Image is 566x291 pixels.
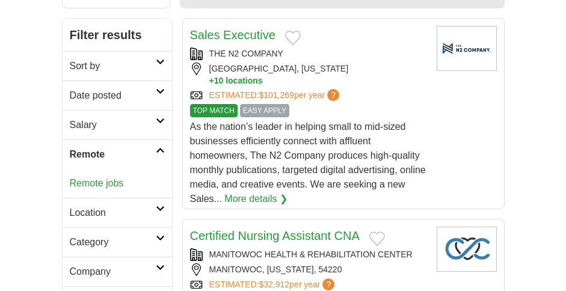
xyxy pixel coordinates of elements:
a: Sort by [63,51,172,81]
a: More details ❯ [224,192,288,206]
h2: Location [70,206,156,220]
span: ? [327,89,339,101]
span: ? [322,278,334,290]
button: Add to favorite jobs [285,31,301,45]
span: $32,912 [259,280,289,289]
div: MANITOWOC, [US_STATE], 54220 [190,263,427,276]
a: Company [63,257,172,286]
a: Sales Executive [190,28,275,41]
img: Company logo [437,26,497,71]
h2: Remote [70,147,156,162]
span: As the nation’s leader in helping small to mid-sized businesses efficiently connect with affluent... [190,121,426,204]
div: MANITOWOC HEALTH & REHABILITATION CENTER [190,248,427,261]
h2: Sort by [70,59,156,73]
a: Location [63,198,172,227]
span: $101,269 [259,90,294,100]
a: ESTIMATED:$101,269per year? [209,89,342,102]
img: Company logo [437,227,497,272]
span: TOP MATCH [190,104,238,117]
span: + [209,75,214,87]
h2: Salary [70,118,156,132]
a: Category [63,227,172,257]
a: Salary [63,110,172,139]
div: THE N2 COMPANY [190,47,427,60]
a: Remote jobs [70,178,124,188]
a: Date posted [63,81,172,110]
h2: Category [70,235,156,250]
button: Add to favorite jobs [369,231,385,246]
h2: Date posted [70,88,156,103]
div: [GEOGRAPHIC_DATA], [US_STATE] [190,63,427,87]
span: EASY APPLY [240,104,289,117]
h2: Company [70,265,156,279]
a: Remote [63,139,172,169]
a: Certified Nursing Assistant CNA [190,229,360,242]
h2: Filter results [63,19,172,51]
a: ESTIMATED:$32,912per year? [209,278,337,291]
button: +10 locations [209,75,427,87]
